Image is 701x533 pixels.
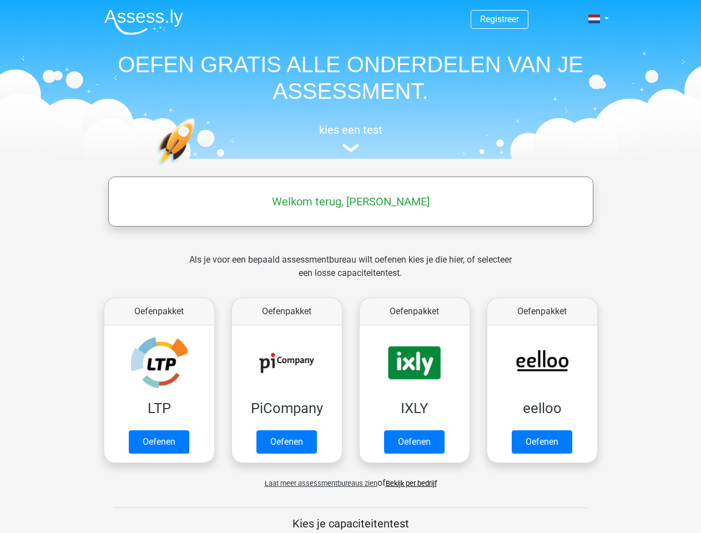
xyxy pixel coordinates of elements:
a: Oefenen [384,430,445,454]
img: assessment [342,144,359,152]
img: oefenen [157,118,238,218]
a: Oefenen [129,430,189,454]
a: kies een test [95,123,606,153]
a: Registreer [480,14,519,24]
h1: OEFEN GRATIS ALLE ONDERDELEN VAN JE ASSESSMENT. [95,51,606,104]
h5: kies een test [95,123,606,137]
div: Als je voor een bepaald assessmentbureau wilt oefenen kies je die hier, of selecteer een losse ca... [180,253,521,293]
div: of [95,467,606,490]
h5: Kies je capaciteitentest [114,517,588,530]
img: Assessly [104,9,183,35]
a: Bekijk per bedrijf [386,479,437,487]
h5: Welkom terug, [PERSON_NAME] [114,195,588,208]
span: Laat meer assessmentbureaus zien [265,479,377,487]
a: Oefenen [256,430,317,454]
a: Oefenen [512,430,572,454]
